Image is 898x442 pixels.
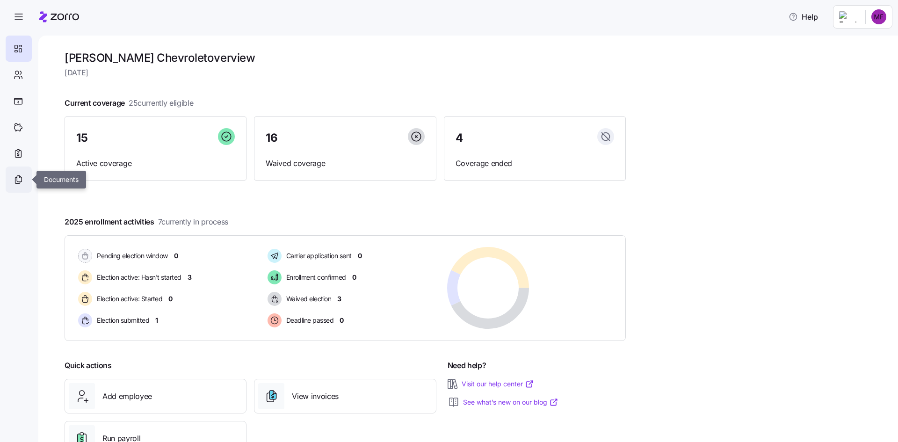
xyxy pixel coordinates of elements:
span: Quick actions [65,360,112,371]
h1: [PERSON_NAME] Chevrolet overview [65,51,626,65]
img: Employer logo [839,11,858,22]
span: 0 [168,294,173,304]
span: Waived election [283,294,332,304]
span: 4 [456,132,463,144]
span: Active coverage [76,158,235,169]
img: ab950ebd7c731523cc3f55f7534ab0d0 [871,9,886,24]
span: Carrier application sent [283,251,352,261]
span: 25 currently eligible [129,97,194,109]
span: Current coverage [65,97,194,109]
span: Pending election window [94,251,168,261]
span: [DATE] [65,67,626,79]
span: Need help? [448,360,486,371]
span: Enrollment confirmed [283,273,346,282]
span: 0 [340,316,344,325]
span: Waived coverage [266,158,424,169]
span: Election active: Started [94,294,162,304]
button: Help [781,7,826,26]
span: Help [789,11,818,22]
span: Election submitted [94,316,149,325]
span: Election active: Hasn't started [94,273,181,282]
span: Add employee [102,391,152,402]
span: 3 [188,273,192,282]
span: View invoices [292,391,339,402]
span: 0 [358,251,362,261]
span: 15 [76,132,87,144]
span: Coverage ended [456,158,614,169]
a: Visit our help center [462,379,534,389]
span: 3 [337,294,341,304]
span: 0 [174,251,178,261]
span: 16 [266,132,277,144]
span: 0 [352,273,356,282]
a: See what’s new on our blog [463,398,558,407]
span: 1 [155,316,158,325]
span: 2025 enrollment activities [65,216,228,228]
span: Deadline passed [283,316,334,325]
span: 7 currently in process [158,216,228,228]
